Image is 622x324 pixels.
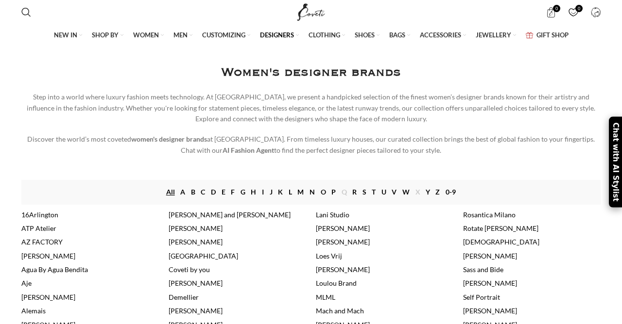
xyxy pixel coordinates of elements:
a: G [241,187,245,197]
a: [PERSON_NAME] [463,252,517,260]
a: A [180,187,185,197]
a: ACCESSORIES [420,25,466,46]
a: GIFT SHOP [526,25,569,46]
a: MEN [173,25,192,46]
h1: Women's designer brands [221,63,401,82]
a: 0 [563,2,583,22]
a: [PERSON_NAME] [21,293,75,301]
a: B [191,187,195,197]
a: [PERSON_NAME] [21,252,75,260]
a: BAGS [389,25,410,46]
div: My Wishlist [563,2,583,22]
a: Mach and Mach [316,307,364,315]
a: SHOES [355,25,380,46]
a: Site logo [295,7,328,16]
span: X [415,187,420,197]
a: Coveti by you [169,265,210,274]
a: JEWELLERY [476,25,516,46]
a: L [289,187,292,197]
a: 0 [541,2,561,22]
span: Q [342,187,347,197]
span: JEWELLERY [476,31,511,39]
a: H [251,187,256,197]
a: E [222,187,225,197]
span: DESIGNERS [260,31,294,39]
span: GIFT SHOP [536,31,569,39]
a: M [297,187,304,197]
a: 0-9 [446,187,456,197]
a: T [372,187,376,197]
strong: women's designer brands [131,135,207,143]
img: GiftBag [526,32,533,38]
a: V [392,187,397,197]
a: K [278,187,283,197]
a: SHOP BY [92,25,123,46]
span: BAGS [389,31,405,39]
a: [PERSON_NAME] [316,265,370,274]
a: Rosantica Milano [463,211,516,219]
a: Y [426,187,430,197]
span: WOMEN [133,31,159,39]
a: [DEMOGRAPHIC_DATA] [463,238,539,246]
a: Rotate [PERSON_NAME] [463,224,538,232]
a: NEW IN [54,25,82,46]
a: [PERSON_NAME] [169,238,223,246]
a: S [363,187,366,197]
a: All [166,187,175,197]
a: Loes Vrij [316,252,342,260]
a: P [331,187,336,197]
a: [PERSON_NAME] [463,279,517,287]
span: NEW IN [54,31,77,39]
a: R [352,187,357,197]
a: Agua By Agua Bendita [21,265,88,274]
a: [PERSON_NAME] [169,224,223,232]
a: Aje [21,279,32,287]
a: Demellier [169,293,199,301]
a: ATP Atelier [21,224,56,232]
a: AZ FACTORY [21,238,63,246]
a: Loulou Brand [316,279,357,287]
span: 0 [575,5,583,12]
a: [PERSON_NAME] [316,224,370,232]
a: Search [17,2,36,22]
span: ACCESSORIES [420,31,461,39]
a: 16Arlington [21,211,58,219]
a: U [381,187,386,197]
a: CLOTHING [309,25,345,46]
a: Sass and Bide [463,265,503,274]
span: 0 [553,5,560,12]
a: [PERSON_NAME] [316,238,370,246]
a: [PERSON_NAME] and [PERSON_NAME] [169,211,291,219]
a: Z [435,187,440,197]
a: N [310,187,315,197]
a: Lani Studio [316,211,349,219]
a: C [201,187,205,197]
span: CLOTHING [309,31,340,39]
a: MLML [316,293,335,301]
span: SHOP BY [92,31,119,39]
a: Self Portrait [463,293,500,301]
a: W [402,187,410,197]
a: F [231,187,235,197]
span: MEN [173,31,188,39]
a: [GEOGRAPHIC_DATA] [169,252,238,260]
a: CUSTOMIZING [202,25,250,46]
span: SHOES [355,31,375,39]
div: Main navigation [17,25,605,46]
strong: AI Fashion Agent [223,146,274,154]
a: Alemais [21,307,46,315]
a: DESIGNERS [260,25,299,46]
span: CUSTOMIZING [202,31,245,39]
p: Step into a world where luxury fashion meets technology. At [GEOGRAPHIC_DATA], we present a handp... [21,92,601,124]
a: [PERSON_NAME] [463,307,517,315]
p: Discover the world’s most coveted at [GEOGRAPHIC_DATA]. From timeless luxury houses, our curated ... [21,134,601,156]
a: D [211,187,216,197]
a: I [262,187,264,197]
a: O [321,187,326,197]
a: [PERSON_NAME] [169,279,223,287]
a: J [270,187,273,197]
a: WOMEN [133,25,164,46]
a: [PERSON_NAME] [169,307,223,315]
